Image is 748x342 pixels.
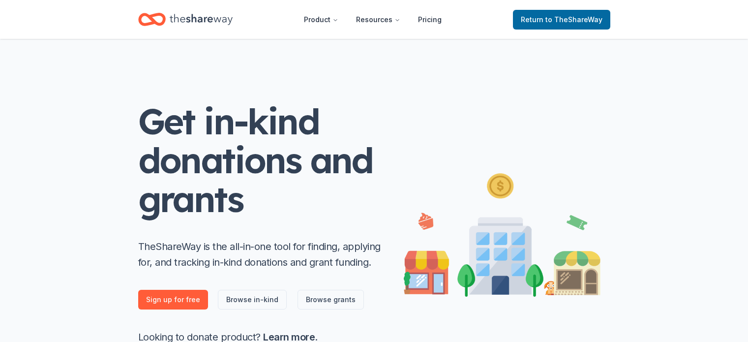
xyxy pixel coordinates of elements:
[138,8,233,31] a: Home
[296,10,346,30] button: Product
[138,239,384,270] p: TheShareWay is the all-in-one tool for finding, applying for, and tracking in-kind donations and ...
[513,10,610,30] a: Returnto TheShareWay
[138,290,208,310] a: Sign up for free
[410,10,449,30] a: Pricing
[298,290,364,310] a: Browse grants
[296,8,449,31] nav: Main
[138,102,384,219] h1: Get in-kind donations and grants
[348,10,408,30] button: Resources
[218,290,287,310] a: Browse in-kind
[404,169,600,297] img: Illustration for landing page
[521,14,602,26] span: Return
[545,15,602,24] span: to TheShareWay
